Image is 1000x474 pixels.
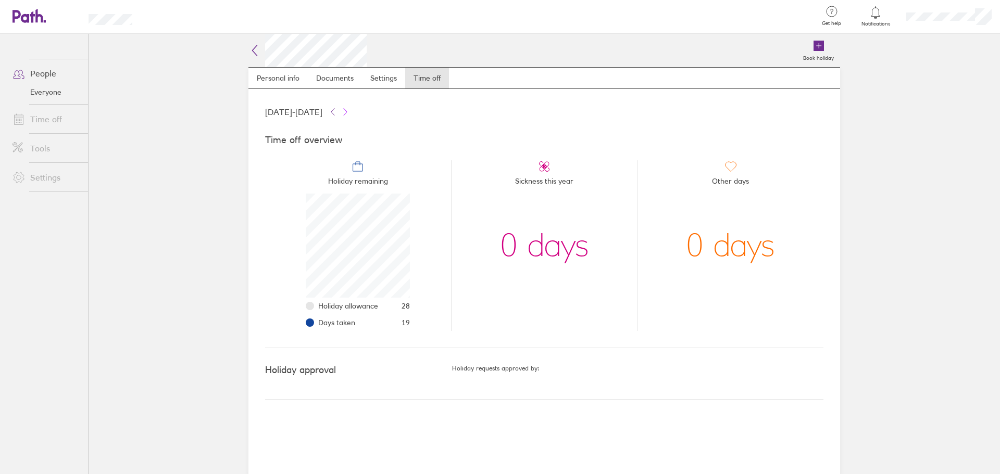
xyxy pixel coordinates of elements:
a: Time off [4,109,88,130]
span: [DATE] - [DATE] [265,107,322,117]
a: Book holiday [797,34,840,67]
span: Get help [815,20,848,27]
span: 28 [402,302,410,310]
div: 0 days [686,194,775,298]
h4: Time off overview [265,135,823,146]
a: Settings [4,167,88,188]
div: 0 days [500,194,589,298]
a: Documents [308,68,362,88]
span: Other days [712,173,749,194]
span: Sickness this year [515,173,573,194]
h5: Holiday requests approved by: [452,365,823,372]
label: Book holiday [797,52,840,61]
a: Notifications [859,5,893,27]
h4: Holiday approval [265,365,452,376]
a: Everyone [4,84,88,100]
a: People [4,63,88,84]
a: Settings [362,68,405,88]
span: Notifications [859,21,893,27]
a: Time off [405,68,449,88]
span: Holiday remaining [328,173,388,194]
span: Days taken [318,318,355,327]
span: 19 [402,318,410,327]
a: Tools [4,138,88,159]
span: Holiday allowance [318,302,378,310]
a: Personal info [248,68,308,88]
